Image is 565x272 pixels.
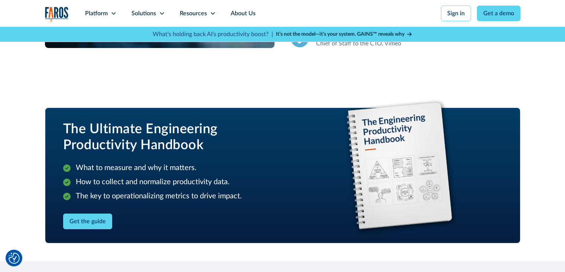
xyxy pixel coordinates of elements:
[63,121,265,153] h2: The Ultimate Engineering Productivity Handbook
[131,9,156,18] div: Solutions
[76,191,242,202] p: The key to operationalizing metrics to drive impact.
[9,253,20,264] img: Revisit consent button
[63,214,112,229] a: Get the guide
[276,32,405,37] strong: It’s not the model—it’s your system. GAINS™ reveals why
[76,162,197,173] p: What to measure and why it matters.
[45,7,69,22] a: home
[477,6,520,21] a: Get a demo
[283,90,520,243] img: The Ultimate Engr Prd Handbook
[45,7,69,22] img: Logo of the analytics and reporting company Faros.
[316,39,401,48] div: Chief of Staff to the CTO, Vimeo
[85,9,108,18] div: Platform
[9,253,20,264] button: Cookie Settings
[153,30,273,39] p: What's holding back AI's productivity boost? |
[180,9,207,18] div: Resources
[76,176,230,188] p: How to collect and normalize productivity data.
[276,31,413,38] a: It’s not the model—it’s your system. GAINS™ reveals why
[441,6,471,21] a: Sign in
